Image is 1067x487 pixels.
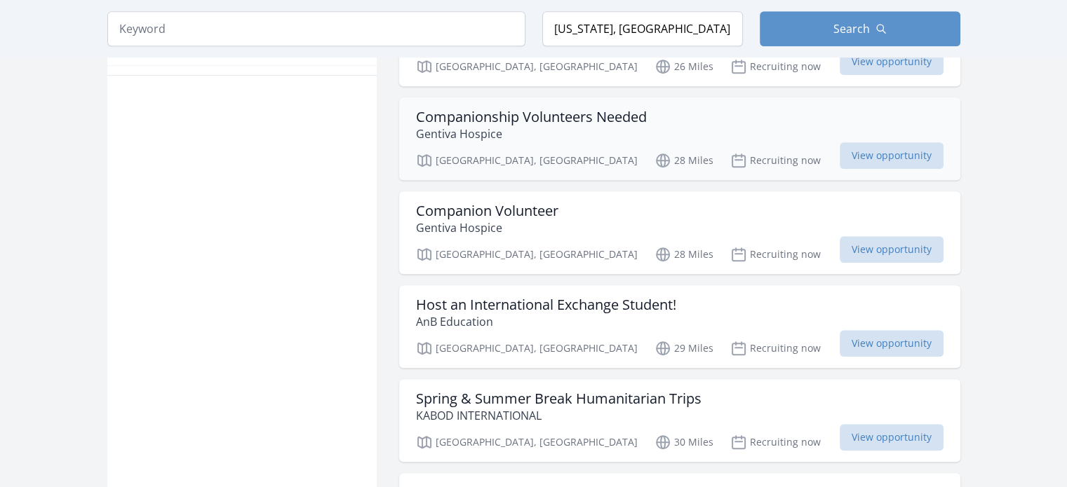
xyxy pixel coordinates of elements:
[840,142,944,169] span: View opportunity
[655,340,713,357] p: 29 Miles
[840,48,944,75] span: View opportunity
[655,58,713,75] p: 26 Miles
[416,407,702,424] p: KABOD INTERNATIONAL
[416,203,558,219] h3: Companion Volunteer
[416,58,638,75] p: [GEOGRAPHIC_DATA], [GEOGRAPHIC_DATA]
[840,424,944,451] span: View opportunity
[399,379,960,462] a: Spring & Summer Break Humanitarian Trips KABOD INTERNATIONAL [GEOGRAPHIC_DATA], [GEOGRAPHIC_DATA]...
[416,125,647,142] p: Gentiva Hospice
[730,58,821,75] p: Recruiting now
[416,219,558,236] p: Gentiva Hospice
[416,313,676,330] p: AnB Education
[416,246,638,263] p: [GEOGRAPHIC_DATA], [GEOGRAPHIC_DATA]
[399,97,960,180] a: Companionship Volunteers Needed Gentiva Hospice [GEOGRAPHIC_DATA], [GEOGRAPHIC_DATA] 28 Miles Rec...
[730,340,821,357] p: Recruiting now
[655,152,713,169] p: 28 Miles
[542,11,743,46] input: Location
[840,330,944,357] span: View opportunity
[416,434,638,451] p: [GEOGRAPHIC_DATA], [GEOGRAPHIC_DATA]
[760,11,960,46] button: Search
[730,246,821,263] p: Recruiting now
[840,236,944,263] span: View opportunity
[416,340,638,357] p: [GEOGRAPHIC_DATA], [GEOGRAPHIC_DATA]
[730,152,821,169] p: Recruiting now
[730,434,821,451] p: Recruiting now
[416,152,638,169] p: [GEOGRAPHIC_DATA], [GEOGRAPHIC_DATA]
[833,20,870,37] span: Search
[416,296,676,313] h3: Host an International Exchange Student!
[655,246,713,263] p: 28 Miles
[107,11,525,46] input: Keyword
[416,109,647,125] h3: Companionship Volunteers Needed
[399,285,960,368] a: Host an International Exchange Student! AnB Education [GEOGRAPHIC_DATA], [GEOGRAPHIC_DATA] 29 Mil...
[416,390,702,407] h3: Spring & Summer Break Humanitarian Trips
[655,434,713,451] p: 30 Miles
[399,191,960,274] a: Companion Volunteer Gentiva Hospice [GEOGRAPHIC_DATA], [GEOGRAPHIC_DATA] 28 Miles Recruiting now ...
